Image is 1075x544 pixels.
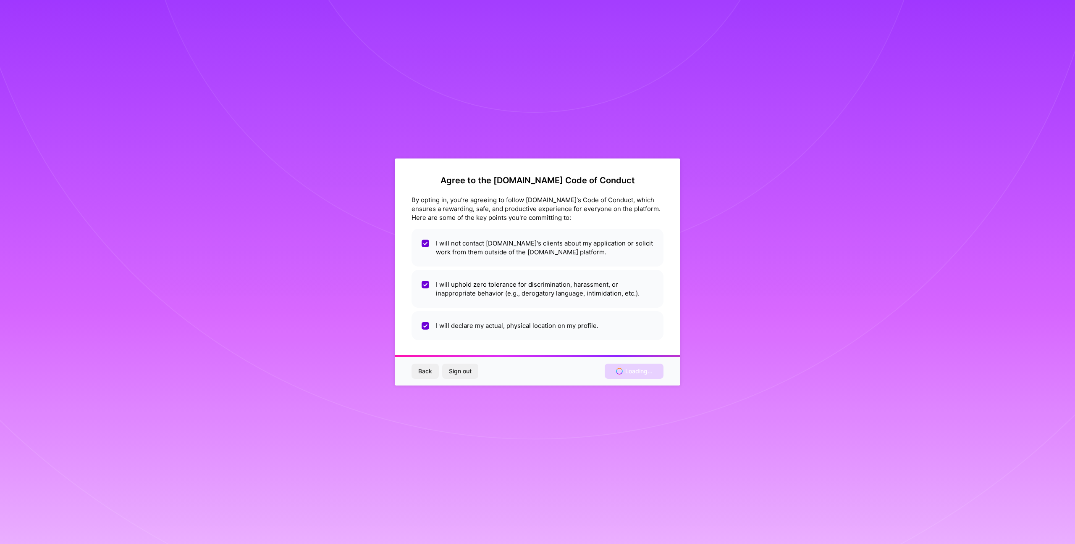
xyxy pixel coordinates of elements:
[412,311,663,340] li: I will declare my actual, physical location on my profile.
[412,270,663,308] li: I will uphold zero tolerance for discrimination, harassment, or inappropriate behavior (e.g., der...
[442,364,478,379] button: Sign out
[412,175,663,185] h2: Agree to the [DOMAIN_NAME] Code of Conduct
[449,367,472,375] span: Sign out
[418,367,432,375] span: Back
[412,364,439,379] button: Back
[412,195,663,222] div: By opting in, you're agreeing to follow [DOMAIN_NAME]'s Code of Conduct, which ensures a rewardin...
[412,229,663,267] li: I will not contact [DOMAIN_NAME]'s clients about my application or solicit work from them outside...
